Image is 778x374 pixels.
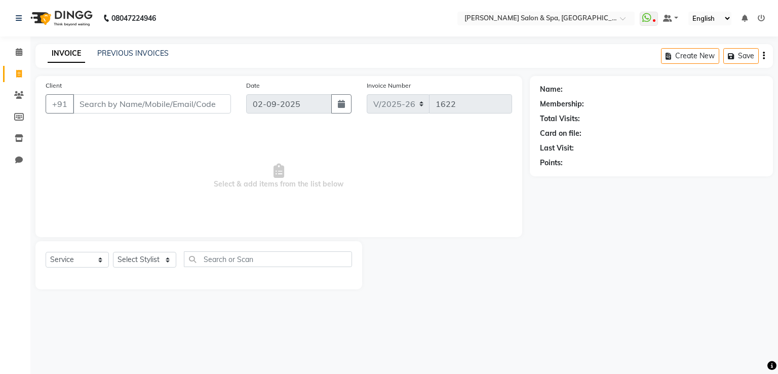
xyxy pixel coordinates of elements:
[540,84,563,95] div: Name:
[46,81,62,90] label: Client
[540,114,580,124] div: Total Visits:
[46,94,74,114] button: +91
[661,48,719,64] button: Create New
[46,126,512,227] span: Select & add items from the list below
[111,4,156,32] b: 08047224946
[26,4,95,32] img: logo
[184,251,352,267] input: Search or Scan
[367,81,411,90] label: Invoice Number
[97,49,169,58] a: PREVIOUS INVOICES
[540,99,584,109] div: Membership:
[540,143,574,154] div: Last Visit:
[540,128,581,139] div: Card on file:
[73,94,231,114] input: Search by Name/Mobile/Email/Code
[540,158,563,168] div: Points:
[48,45,85,63] a: INVOICE
[723,48,759,64] button: Save
[246,81,260,90] label: Date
